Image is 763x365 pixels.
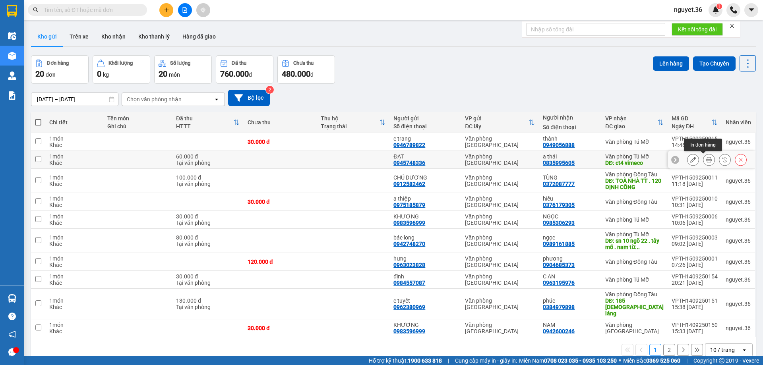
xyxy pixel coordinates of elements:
[605,297,664,317] div: DĐ: 185 chùa láng
[672,195,718,202] div: VPTH1509250010
[7,5,17,17] img: logo-vxr
[543,135,597,142] div: thành
[543,195,597,202] div: hiếu
[684,139,722,151] div: In đơn hàng
[465,322,535,334] div: Văn phòng [GEOGRAPHIC_DATA]
[605,259,664,265] div: Văn phòng Đồng Tàu
[408,357,442,364] strong: 1900 633 818
[49,195,99,202] div: 1 món
[543,241,575,247] div: 0989161885
[228,90,270,106] button: Bộ lọc
[176,181,240,187] div: Tại văn phòng
[393,280,425,286] div: 0984557087
[605,322,664,334] div: Văn phòng [GEOGRAPHIC_DATA]
[605,276,664,283] div: Văn phòng Tú Mỡ
[672,234,718,241] div: VPTH1509250003
[605,139,664,145] div: Văn phòng Tú Mỡ
[668,112,722,133] th: Toggle SortBy
[108,60,133,66] div: Khối lượng
[465,135,535,148] div: Văn phòng [GEOGRAPHIC_DATA]
[249,71,252,78] span: đ
[393,195,457,202] div: a thiệp
[49,135,99,142] div: 1 món
[543,273,597,280] div: C AN
[543,328,575,334] div: 0942600246
[176,273,240,280] div: 30.000 đ
[719,358,724,363] span: copyright
[393,220,425,226] div: 0983596999
[176,153,240,160] div: 60.000 đ
[653,56,689,71] button: Lên hàng
[448,356,449,365] span: |
[619,359,621,362] span: ⚪️
[461,112,539,133] th: Toggle SortBy
[465,123,529,129] div: ĐC lấy
[726,119,751,126] div: Nhân viên
[672,135,718,142] div: VPTH1509250015
[47,60,69,66] div: Đơn hàng
[605,160,664,166] div: DĐ: ct4 vimeco
[8,91,16,100] img: solution-icon
[176,160,240,166] div: Tại văn phòng
[83,9,141,19] b: 36 Limousine
[393,304,425,310] div: 0962380969
[726,325,751,331] div: nguyet.36
[543,114,597,121] div: Người nhận
[10,10,50,50] img: logo.jpg
[729,23,735,29] span: close
[543,153,597,160] div: a thái
[672,213,718,220] div: VPTH1509250006
[726,178,751,184] div: nguyet.36
[393,142,425,148] div: 0946789822
[154,55,212,84] button: Số lượng20món
[321,123,380,129] div: Trạng thái
[672,241,718,247] div: 09:02 [DATE]
[465,115,529,122] div: VP gửi
[668,5,709,15] span: nguyet.36
[543,142,575,148] div: 0949056888
[317,112,390,133] th: Toggle SortBy
[672,181,718,187] div: 11:18 [DATE]
[95,27,132,46] button: Kho nhận
[103,71,109,78] span: kg
[672,297,718,304] div: VPTH1409250151
[182,7,188,13] span: file-add
[672,123,711,129] div: Ngày ĐH
[393,174,457,181] div: CHÚ DƯƠNG
[393,328,425,334] div: 0983596999
[169,71,180,78] span: món
[543,181,575,187] div: 0372087777
[393,241,425,247] div: 0942748270
[543,124,597,130] div: Số điện thoại
[176,213,240,220] div: 30.000 đ
[8,313,16,320] span: question-circle
[49,181,99,187] div: Khác
[543,213,597,220] div: NGỌC
[393,273,457,280] div: định
[49,297,99,304] div: 1 món
[49,234,99,241] div: 1 món
[49,119,99,126] div: Chi tiết
[543,262,575,268] div: 0904685373
[232,60,246,66] div: Đã thu
[543,174,597,181] div: TÙNG
[44,19,180,49] li: 01A03 [GEOGRAPHIC_DATA], [GEOGRAPHIC_DATA] ( bên cạnh cây xăng bến xe phía Bắc cũ)
[393,322,457,328] div: KHƯƠNG
[393,115,457,122] div: Người gửi
[8,294,16,303] img: warehouse-icon
[176,123,233,129] div: HTTT
[687,154,699,166] div: Sửa đơn hàng
[393,234,457,241] div: bác long
[33,7,39,13] span: search
[266,86,274,94] sup: 2
[248,259,313,265] div: 120.000 đ
[717,4,722,9] sup: 1
[277,55,335,84] button: Chưa thu480.000đ
[526,23,665,36] input: Nhập số tổng đài
[672,220,718,226] div: 10:06 [DATE]
[672,115,711,122] div: Mã GD
[601,112,668,133] th: Toggle SortBy
[49,328,99,334] div: Khác
[49,255,99,262] div: 1 món
[741,347,748,353] svg: open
